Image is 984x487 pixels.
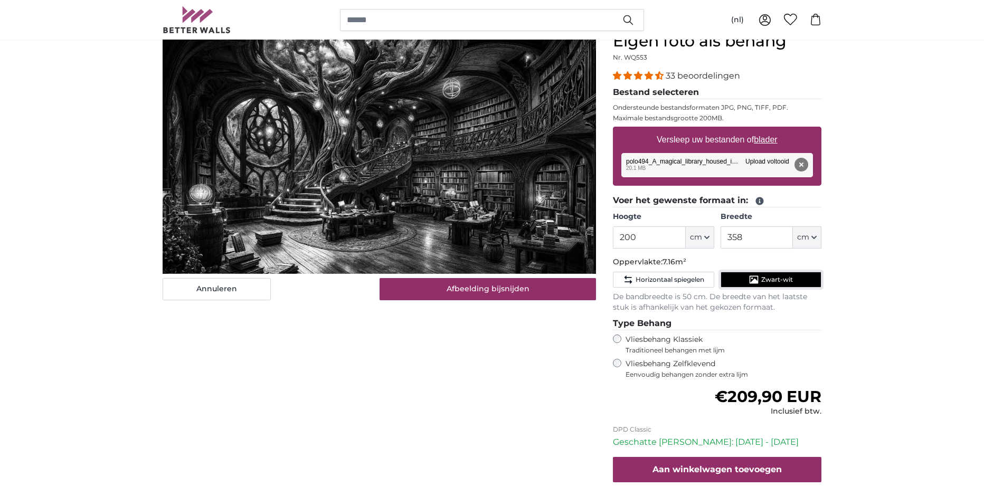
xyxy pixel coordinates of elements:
[626,335,802,355] label: Vliesbehang Klassiek
[613,114,821,122] p: Maximale bestandsgrootte 200MB.
[613,317,821,330] legend: Type Behang
[636,275,704,284] span: Horizontaal spiegelen
[613,53,647,61] span: Nr. WQ553
[613,425,821,434] p: DPD Classic
[663,257,686,266] span: 7.16m²
[613,272,714,288] button: Horizontaal spiegelen
[613,32,821,51] h1: Eigen foto als behang
[686,226,714,249] button: cm
[797,232,809,243] span: cm
[652,129,782,150] label: Versleep uw bestanden of
[723,11,752,30] button: (nl)
[666,71,740,81] span: 33 beoordelingen
[613,436,821,448] p: Geschatte [PERSON_NAME]: [DATE] - [DATE]
[613,71,666,81] span: 4.33 stars
[715,387,821,406] span: €209,90 EUR
[652,464,782,474] span: Aan winkelwagen toevoegen
[613,86,821,99] legend: Bestand selecteren
[613,103,821,112] p: Ondersteunde bestandsformaten JPG, PNG, TIFF, PDF.
[613,212,714,222] label: Hoogte
[613,457,821,482] button: Aan winkelwagen toevoegen
[721,212,821,222] label: Breedte
[613,194,821,207] legend: Voer het gewenste formaat in:
[715,406,821,417] div: Inclusief btw.
[626,346,802,355] span: Traditioneel behangen met lijm
[626,370,821,379] span: Eenvoudig behangen zonder extra lijm
[761,275,793,284] span: Zwart-wit
[163,6,231,33] img: Betterwalls
[690,232,702,243] span: cm
[613,292,821,313] p: De bandbreedte is 50 cm. De breedte van het laatste stuk is afhankelijk van het gekozen formaat.
[380,278,597,300] button: Afbeelding bijsnijden
[626,359,821,379] label: Vliesbehang Zelfklevend
[613,257,821,268] p: Oppervlakte:
[721,272,821,288] button: Zwart-wit
[793,226,821,249] button: cm
[754,135,777,144] u: blader
[163,278,271,300] button: Annuleren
